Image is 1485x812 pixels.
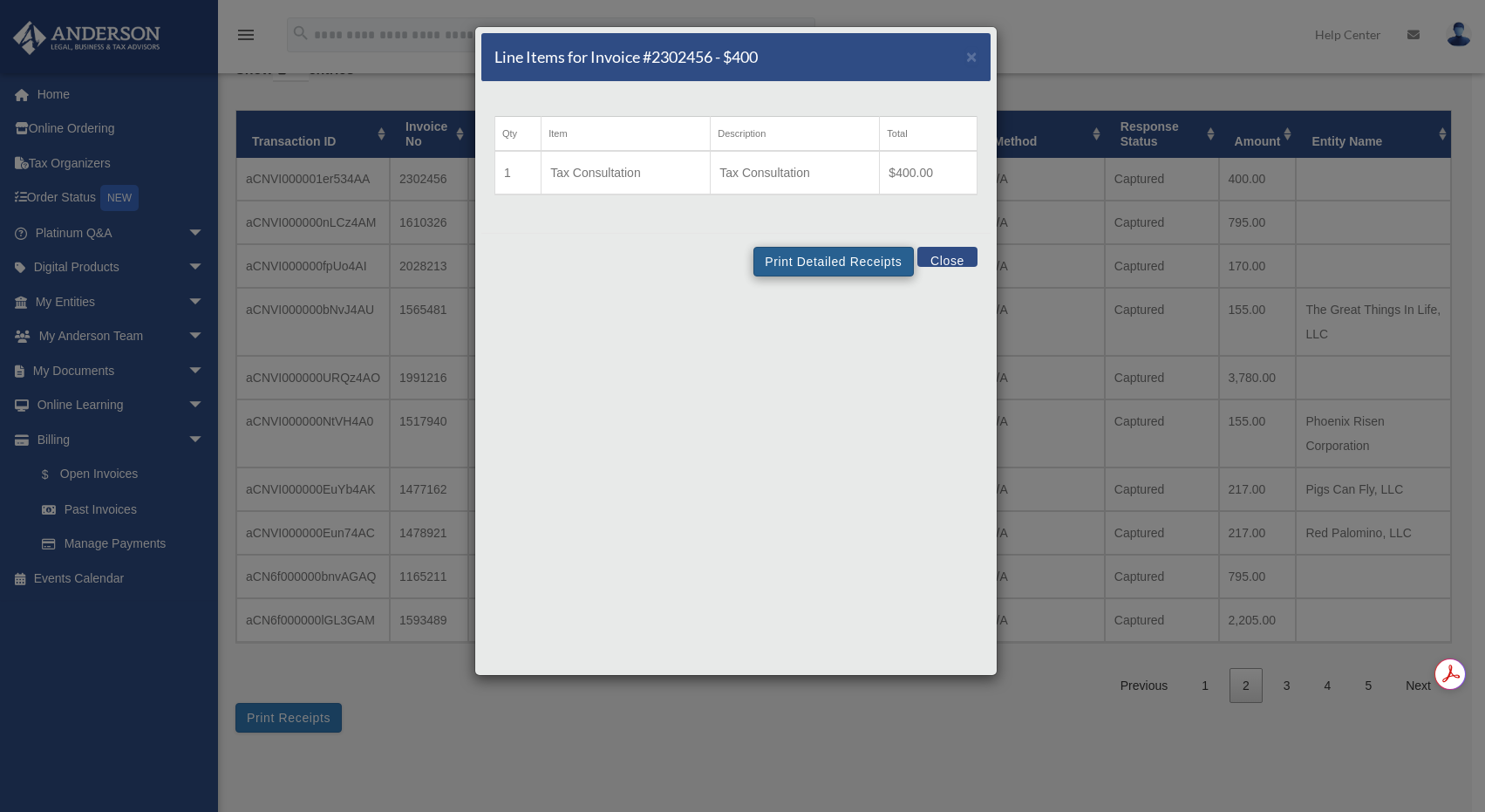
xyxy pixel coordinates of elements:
[494,46,758,68] h5: Line Items for Invoice #2302456 - $400
[966,46,978,66] span: ×
[966,47,978,65] button: Close
[495,117,542,152] th: Qty
[542,151,711,194] td: Tax Consultation
[711,151,880,194] td: Tax Consultation
[542,117,711,152] th: Item
[880,117,978,152] th: Total
[495,151,542,194] td: 1
[917,247,978,267] button: Close
[753,247,913,276] button: Print Detailed Receipts
[711,117,880,152] th: Description
[880,151,978,194] td: $400.00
